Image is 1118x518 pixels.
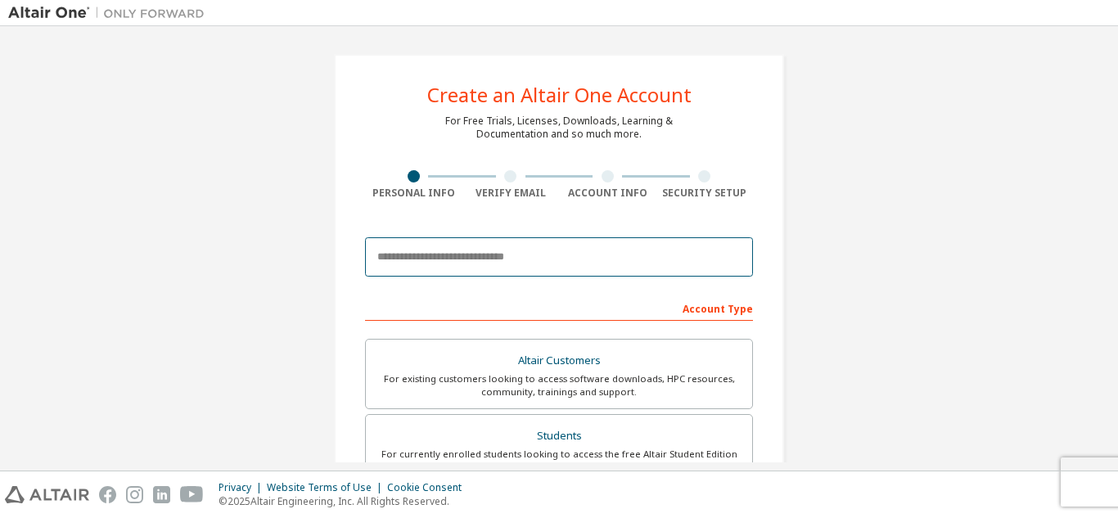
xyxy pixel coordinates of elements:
div: Students [376,425,742,448]
div: Cookie Consent [387,481,471,494]
img: linkedin.svg [153,486,170,503]
img: instagram.svg [126,486,143,503]
div: For existing customers looking to access software downloads, HPC resources, community, trainings ... [376,372,742,399]
div: For Free Trials, Licenses, Downloads, Learning & Documentation and so much more. [445,115,673,141]
p: © 2025 Altair Engineering, Inc. All Rights Reserved. [219,494,471,508]
div: Website Terms of Use [267,481,387,494]
img: Altair One [8,5,213,21]
img: youtube.svg [180,486,204,503]
div: For currently enrolled students looking to access the free Altair Student Edition bundle and all ... [376,448,742,474]
div: Create an Altair One Account [427,85,692,105]
div: Account Info [559,187,656,200]
div: Altair Customers [376,349,742,372]
div: Privacy [219,481,267,494]
div: Verify Email [462,187,560,200]
div: Personal Info [365,187,462,200]
div: Account Type [365,295,753,321]
div: Security Setup [656,187,754,200]
img: facebook.svg [99,486,116,503]
img: altair_logo.svg [5,486,89,503]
